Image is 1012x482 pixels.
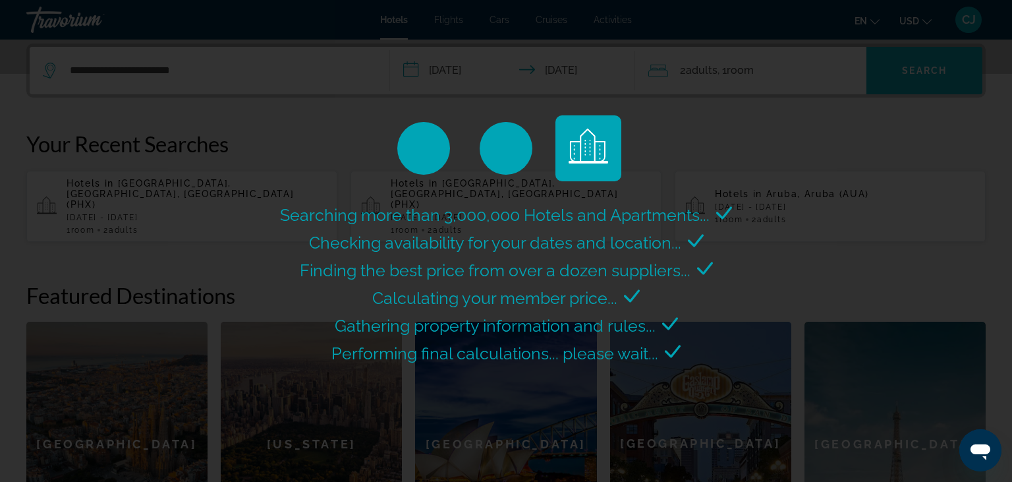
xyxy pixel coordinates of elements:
span: Checking availability for your dates and location... [309,233,681,253]
span: Searching more than 3,000,000 Hotels and Apartments... [280,205,710,225]
span: Finding the best price from over a dozen suppliers... [300,260,690,280]
span: Calculating your member price... [372,288,617,308]
span: Gathering property information and rules... [335,316,656,336]
iframe: Button to launch messaging window [959,429,1001,471]
span: Performing final calculations... please wait... [331,344,658,363]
